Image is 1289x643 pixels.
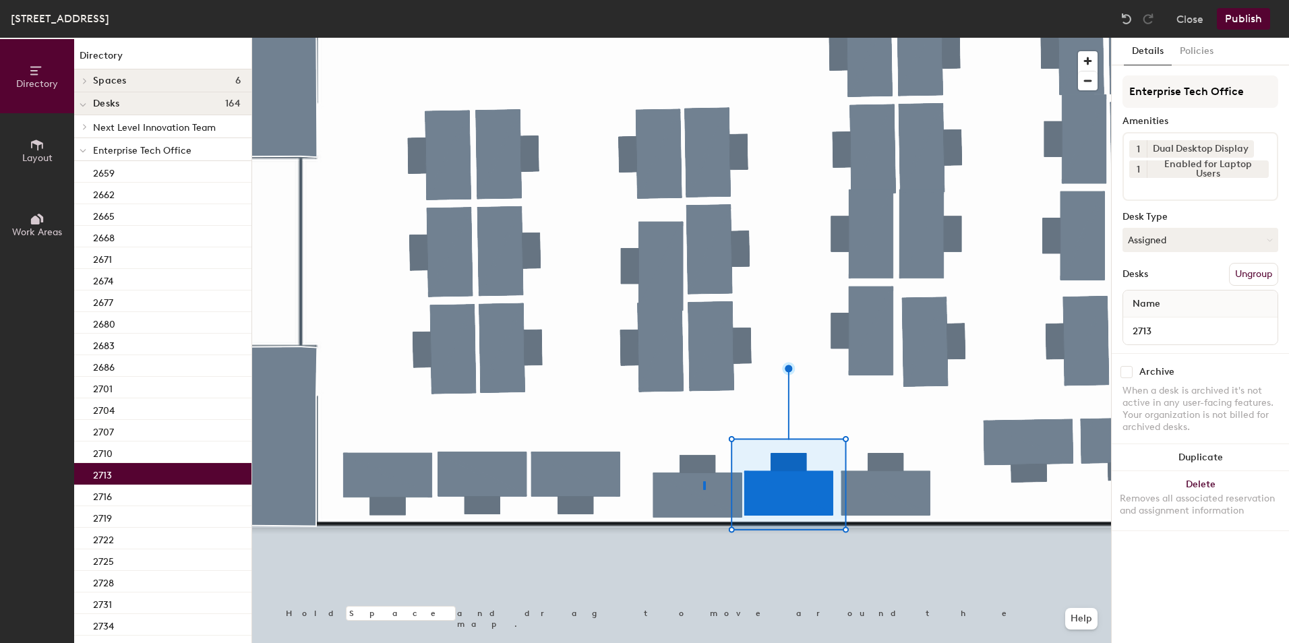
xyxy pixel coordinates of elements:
input: Unnamed desk [1126,321,1275,340]
p: 2725 [93,552,114,568]
p: 2680 [93,315,115,330]
p: 2686 [93,358,115,373]
div: Dual Desktop Display [1147,140,1254,158]
img: Redo [1141,12,1155,26]
p: 2731 [93,595,112,611]
img: Undo [1120,12,1133,26]
p: 2677 [93,293,113,309]
button: Duplicate [1112,444,1289,471]
div: When a desk is archived it's not active in any user-facing features. Your organization is not bil... [1122,385,1278,433]
div: Amenities [1122,116,1278,127]
p: 2728 [93,574,114,589]
p: 2722 [93,530,114,546]
span: Desks [93,98,119,109]
div: Archive [1139,367,1174,377]
span: Enterprise Tech Office [93,145,191,156]
button: Help [1065,608,1098,630]
span: Spaces [93,75,127,86]
p: 2674 [93,272,113,287]
button: 1 [1129,160,1147,178]
button: Policies [1172,38,1222,65]
button: 1 [1129,140,1147,158]
span: 1 [1137,162,1140,177]
span: 6 [235,75,241,86]
p: 2662 [93,185,115,201]
span: Name [1126,292,1167,316]
p: 2659 [93,164,115,179]
p: 2707 [93,423,114,438]
div: [STREET_ADDRESS] [11,10,109,27]
button: Ungroup [1229,263,1278,286]
div: Desks [1122,269,1148,280]
span: 1 [1137,142,1140,156]
span: Directory [16,78,58,90]
p: 2668 [93,228,115,244]
p: 2719 [93,509,112,524]
p: 2704 [93,401,115,417]
button: Close [1176,8,1203,30]
p: 2710 [93,444,113,460]
div: Enabled for Laptop Users [1147,160,1269,178]
div: Desk Type [1122,212,1278,222]
button: Assigned [1122,228,1278,252]
button: Details [1124,38,1172,65]
p: 2665 [93,207,115,222]
span: Next Level Innovation Team [93,122,216,133]
p: 2683 [93,336,115,352]
p: 2701 [93,379,113,395]
p: 2716 [93,487,112,503]
p: 2671 [93,250,112,266]
button: DeleteRemoves all associated reservation and assignment information [1112,471,1289,530]
p: 2734 [93,617,114,632]
h1: Directory [74,49,251,69]
span: 164 [225,98,241,109]
span: Layout [22,152,53,164]
span: Work Areas [12,226,62,238]
p: 2713 [93,466,112,481]
div: Removes all associated reservation and assignment information [1120,493,1281,517]
button: Publish [1217,8,1270,30]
